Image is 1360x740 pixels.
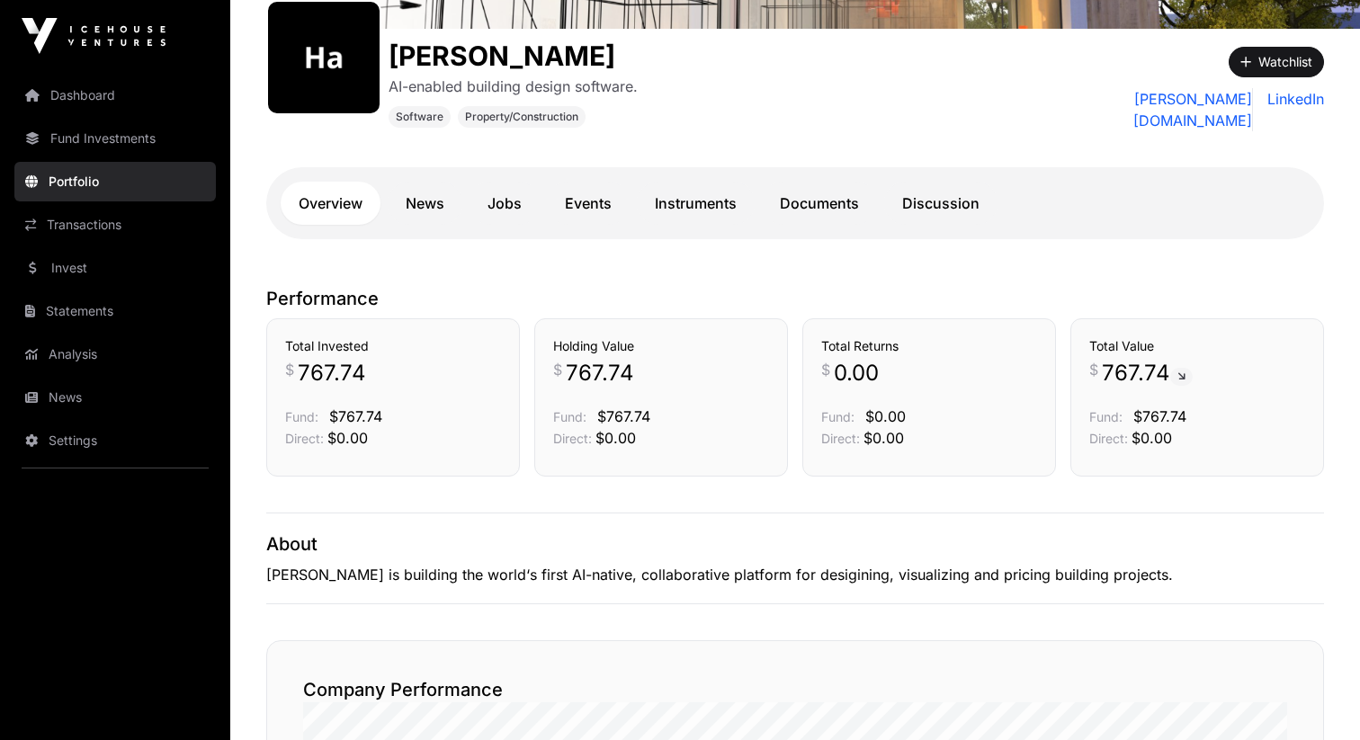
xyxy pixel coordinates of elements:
[1229,47,1324,77] button: Watchlist
[597,407,650,425] span: $767.74
[1133,407,1186,425] span: $767.74
[834,359,879,388] span: 0.00
[396,110,443,124] span: Software
[1089,337,1305,355] h3: Total Value
[1089,409,1123,424] span: Fund:
[285,359,294,380] span: $
[553,337,769,355] h3: Holding Value
[22,18,166,54] img: Icehouse Ventures Logo
[821,409,854,424] span: Fund:
[14,421,216,460] a: Settings
[637,182,755,225] a: Instruments
[465,110,578,124] span: Property/Construction
[553,431,592,446] span: Direct:
[470,182,540,225] a: Jobs
[266,531,1324,557] p: About
[281,182,1310,225] nav: Tabs
[821,359,830,380] span: $
[14,378,216,417] a: News
[14,76,216,115] a: Dashboard
[281,182,380,225] a: Overview
[285,337,501,355] h3: Total Invested
[389,40,638,72] h1: [PERSON_NAME]
[1132,429,1172,447] span: $0.00
[762,182,877,225] a: Documents
[863,429,904,447] span: $0.00
[14,162,216,201] a: Portfolio
[14,119,216,158] a: Fund Investments
[14,205,216,245] a: Transactions
[1028,88,1253,131] a: [PERSON_NAME][DOMAIN_NAME]
[553,359,562,380] span: $
[14,291,216,331] a: Statements
[1089,359,1098,380] span: $
[389,76,638,97] p: AI-enabled building design software.
[821,431,860,446] span: Direct:
[14,248,216,288] a: Invest
[303,677,1287,702] h2: Company Performance
[285,431,324,446] span: Direct:
[329,407,382,425] span: $767.74
[566,359,634,388] span: 767.74
[266,286,1324,311] p: Performance
[285,409,318,424] span: Fund:
[547,182,630,225] a: Events
[1102,359,1193,388] span: 767.74
[884,182,998,225] a: Discussion
[298,359,366,388] span: 767.74
[266,564,1324,585] p: [PERSON_NAME] is building the world‘s first AI-native, collaborative platform for desigining, vis...
[388,182,462,225] a: News
[1270,654,1360,740] iframe: Chat Widget
[865,407,906,425] span: $0.00
[821,337,1037,355] h3: Total Returns
[275,9,372,106] img: harth430.png
[553,409,586,424] span: Fund:
[1260,88,1324,131] a: LinkedIn
[14,334,216,374] a: Analysis
[327,429,368,447] span: $0.00
[595,429,636,447] span: $0.00
[1089,431,1128,446] span: Direct:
